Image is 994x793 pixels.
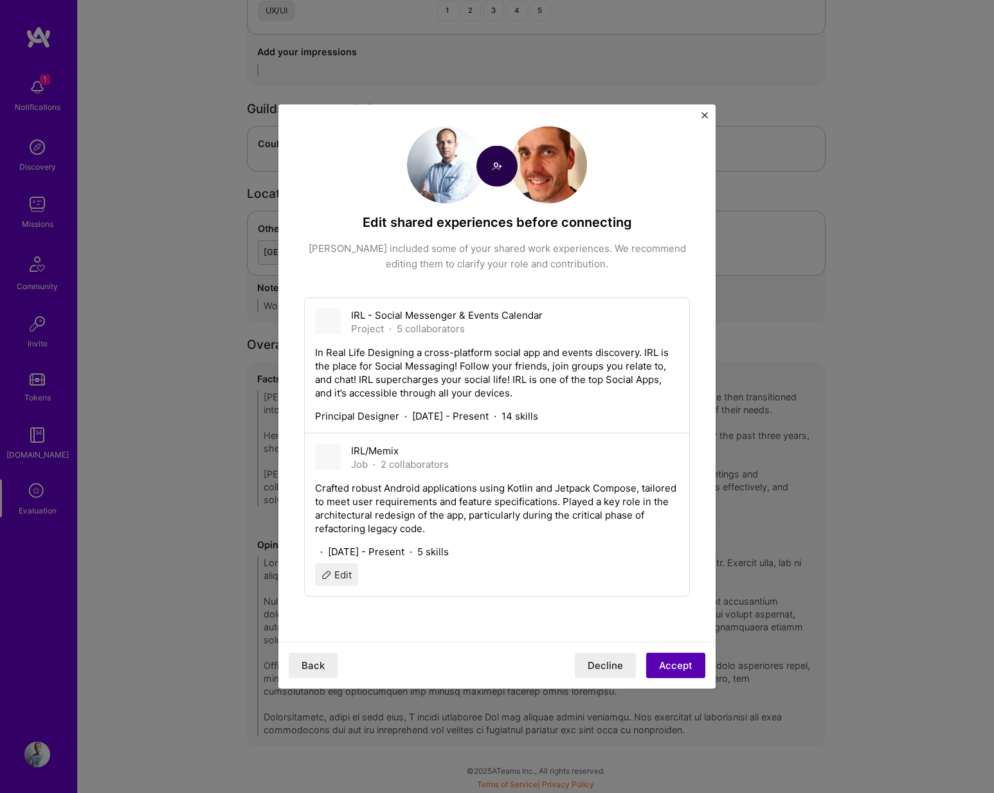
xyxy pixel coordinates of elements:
[351,308,543,322] div: IRL - Social Messenger & Events Calendar
[304,214,690,231] h4: Edit shared experiences before connecting
[351,322,384,335] div: Project
[381,458,449,471] div: 2 collaborators
[321,449,336,464] i: icon File
[351,458,368,471] div: Job
[407,127,484,204] img: User Avatar
[412,409,489,423] span: [DATE] - Present
[417,545,449,558] span: 5 skills
[315,346,679,400] p: In Real Life Designing a cross-platform social app and events discovery. IRL is the place for Soc...
[328,545,404,558] span: [DATE] - Present
[320,545,323,558] span: ·
[397,322,465,335] div: 5 collaborators
[575,653,636,679] button: Decline
[304,241,690,272] div: [PERSON_NAME] included some of your shared work experiences. We recommend editing them to clarify...
[701,112,708,126] button: Close
[315,409,399,423] span: Principal Designer
[389,322,392,335] span: ·
[494,409,496,423] span: ·
[315,564,358,586] button: Edit
[476,146,518,187] img: Connect
[410,545,412,558] span: ·
[502,409,538,423] span: 14 skills
[351,444,449,458] div: IRL/Memix
[646,653,705,679] button: Accept
[373,458,375,471] span: ·
[510,127,587,204] img: User Avatar
[289,653,338,679] button: Back
[404,409,407,423] span: ·
[315,481,679,535] p: Crafted robust Android applications using Kotlin and Jetpack Compose, tailored to meet user requi...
